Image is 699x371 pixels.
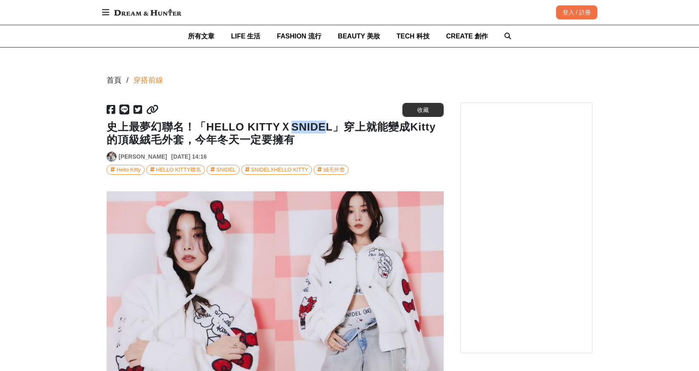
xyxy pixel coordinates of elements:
[231,33,260,40] span: LIFE 生活
[133,75,163,86] a: 穿搭前線
[107,121,444,146] h1: 史上最夢幻聯名！「HELLO KITTYＸSNIDEL」穿上就能變成Kitty的頂級絨毛外套，今年冬天一定要擁有
[323,165,345,174] div: 絨毛外套
[251,165,309,174] div: SNIDELXHELLO KITTY
[397,33,430,40] span: TECH 科技
[146,165,205,175] a: HELLO KITTY聯名
[556,5,597,19] div: 登入 / 註冊
[446,33,488,40] span: CREATE 創作
[446,25,488,47] a: CREATE 創作
[107,152,116,162] a: Avatar
[119,152,167,161] a: [PERSON_NAME]
[107,75,121,86] div: 首頁
[116,165,141,174] div: Hello Kitty
[107,165,145,175] a: Hello Kitty
[231,25,260,47] a: LIFE 生活
[188,33,214,40] span: 所有文章
[156,165,201,174] div: HELLO KITTY聯名
[397,25,430,47] a: TECH 科技
[188,25,214,47] a: 所有文章
[277,33,321,40] span: FASHION 流行
[241,165,312,175] a: SNIDELXHELLO KITTY
[402,103,444,117] button: 收藏
[216,165,236,174] div: SNIDEL
[277,25,321,47] a: FASHION 流行
[107,152,116,161] img: Avatar
[126,75,128,86] div: /
[171,152,207,161] div: [DATE] 14:16
[338,33,380,40] span: BEAUTY 美妝
[314,165,349,175] a: 絨毛外套
[207,165,240,175] a: SNIDEL
[110,5,185,20] img: Dream & Hunter
[338,25,380,47] a: BEAUTY 美妝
